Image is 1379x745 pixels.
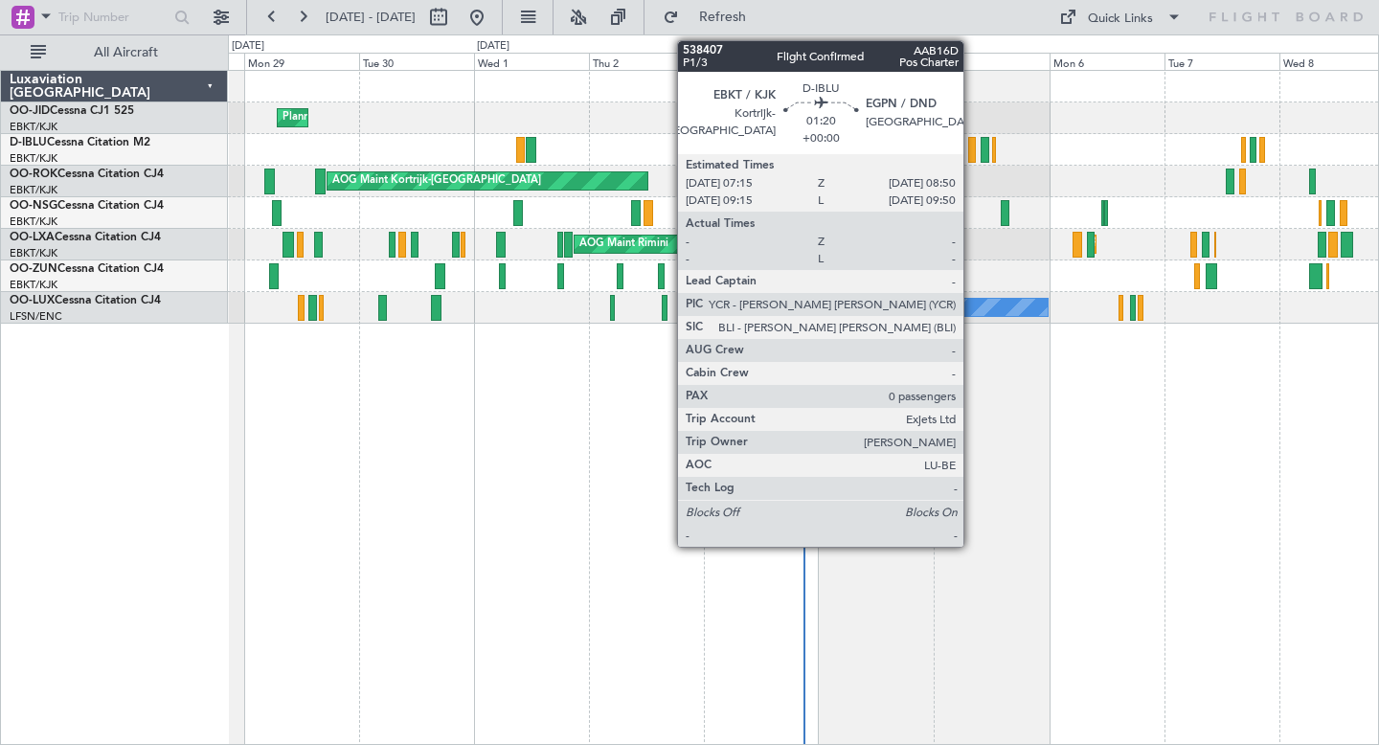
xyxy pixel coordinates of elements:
[10,232,55,243] span: OO-LXA
[10,183,57,197] a: EBKT/KJK
[58,3,169,32] input: Trip Number
[332,167,541,195] div: AOG Maint Kortrijk-[GEOGRAPHIC_DATA]
[1050,2,1191,33] button: Quick Links
[1164,53,1279,70] div: Tue 7
[10,232,161,243] a: OO-LXACessna Citation CJ4
[283,103,506,132] div: Planned Maint Kortrijk-[GEOGRAPHIC_DATA]
[10,169,164,180] a: OO-ROKCessna Citation CJ4
[1050,53,1164,70] div: Mon 6
[934,53,1049,70] div: Sun 5
[10,246,57,260] a: EBKT/KJK
[10,263,164,275] a: OO-ZUNCessna Citation CJ4
[10,295,161,306] a: OO-LUXCessna Citation CJ4
[10,137,150,148] a: D-IBLUCessna Citation M2
[10,200,164,212] a: OO-NSGCessna Citation CJ4
[244,53,359,70] div: Mon 29
[232,38,264,55] div: [DATE]
[21,37,208,68] button: All Aircraft
[589,53,704,70] div: Thu 2
[10,200,57,212] span: OO-NSG
[10,214,57,229] a: EBKT/KJK
[10,105,134,117] a: OO-JIDCessna CJ1 525
[10,151,57,166] a: EBKT/KJK
[477,38,509,55] div: [DATE]
[683,11,763,24] span: Refresh
[50,46,202,59] span: All Aircraft
[704,53,819,70] div: Fri 3
[1088,10,1153,29] div: Quick Links
[326,9,416,26] span: [DATE] - [DATE]
[10,263,57,275] span: OO-ZUN
[819,53,934,70] div: Sat 4
[10,309,62,324] a: LFSN/ENC
[10,278,57,292] a: EBKT/KJK
[654,2,769,33] button: Refresh
[10,105,50,117] span: OO-JID
[10,169,57,180] span: OO-ROK
[10,120,57,134] a: EBKT/KJK
[10,295,55,306] span: OO-LUX
[474,53,589,70] div: Wed 1
[579,230,668,259] div: AOG Maint Rimini
[359,53,474,70] div: Tue 30
[824,293,938,322] div: No Crew Nancy (Essey)
[10,137,47,148] span: D-IBLU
